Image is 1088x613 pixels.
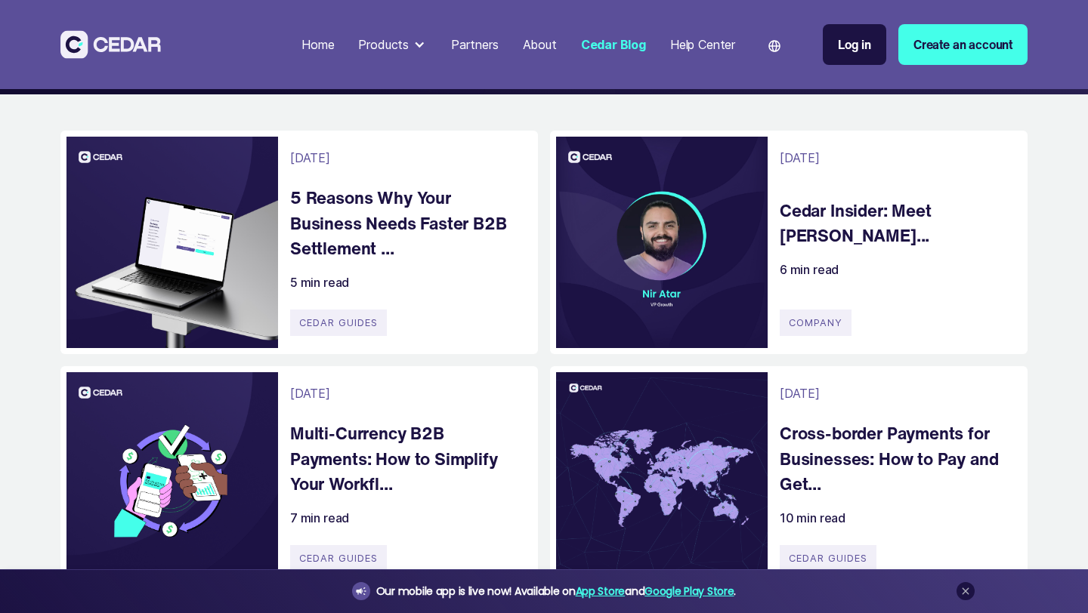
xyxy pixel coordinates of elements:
div: Cedar Guides [780,545,876,571]
a: App Store [576,584,625,599]
div: Log in [838,35,871,54]
a: Log in [823,24,886,65]
div: About [523,35,557,54]
div: 6 min read [780,260,839,279]
a: Home [295,28,340,61]
div: Products [358,35,409,54]
div: Cedar Blog [581,35,646,54]
div: Cedar Guides [290,310,387,336]
a: 5 Reasons Why Your Business Needs Faster B2B Settlement ... [290,185,523,261]
div: Cedar Guides [290,545,387,571]
div: Help Center [670,35,735,54]
div: Our mobile app is live now! Available on and . [376,582,736,601]
div: [DATE] [780,149,820,167]
a: Multi-Currency B2B Payments: How to Simplify Your Workfl... [290,420,523,497]
div: [DATE] [780,384,820,402]
div: Home [301,35,334,54]
a: Google Play Store [644,584,734,599]
div: company [780,310,852,336]
a: About [517,28,563,61]
a: Cross-border Payments for Businesses: How to Pay and Get... [780,420,1012,497]
div: Partners [451,35,499,54]
a: Create an account [898,24,1028,65]
a: Cedar Insider: Meet [PERSON_NAME]... [780,198,1012,248]
div: 10 min read [780,509,845,527]
a: Partners [445,28,505,61]
a: Cedar Blog [575,28,652,61]
img: announcement [355,585,367,597]
div: [DATE] [290,149,330,167]
div: 7 min read [290,509,349,527]
div: Products [352,29,433,60]
div: [DATE] [290,384,330,402]
div: 5 min read [290,273,349,291]
a: Help Center [664,28,741,61]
